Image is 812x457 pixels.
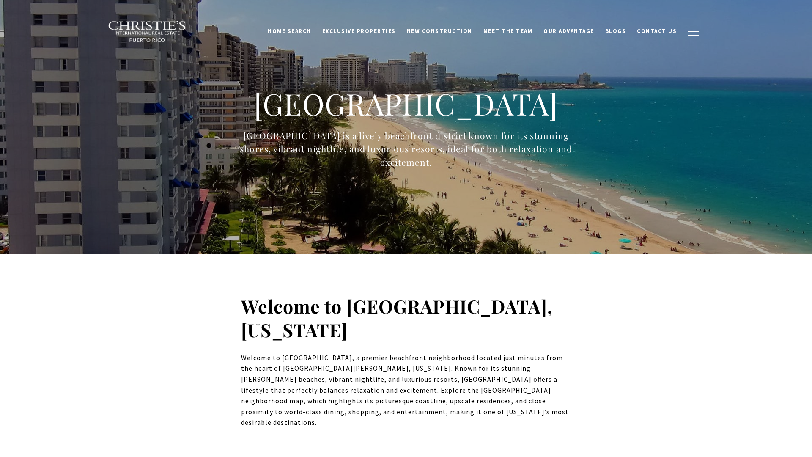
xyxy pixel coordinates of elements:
[637,28,677,35] span: Contact Us
[478,23,538,39] a: Meet the Team
[108,21,187,43] img: Christie's International Real Estate black text logo
[600,23,632,39] a: Blogs
[401,23,478,39] a: New Construction
[224,129,588,169] div: [GEOGRAPHIC_DATA] is a lively beachfront district known for its stunning shores, vibrant nightlif...
[543,28,594,35] span: Our Advantage
[241,294,553,342] strong: Welcome to [GEOGRAPHIC_DATA], [US_STATE]
[322,28,396,35] span: Exclusive Properties
[605,28,626,35] span: Blogs
[317,23,401,39] a: Exclusive Properties
[241,352,571,428] p: Welcome to [GEOGRAPHIC_DATA], a premier beachfront neighborhood located just minutes from the hea...
[538,23,600,39] a: Our Advantage
[224,85,588,122] h1: [GEOGRAPHIC_DATA]
[407,28,472,35] span: New Construction
[262,23,317,39] a: Home Search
